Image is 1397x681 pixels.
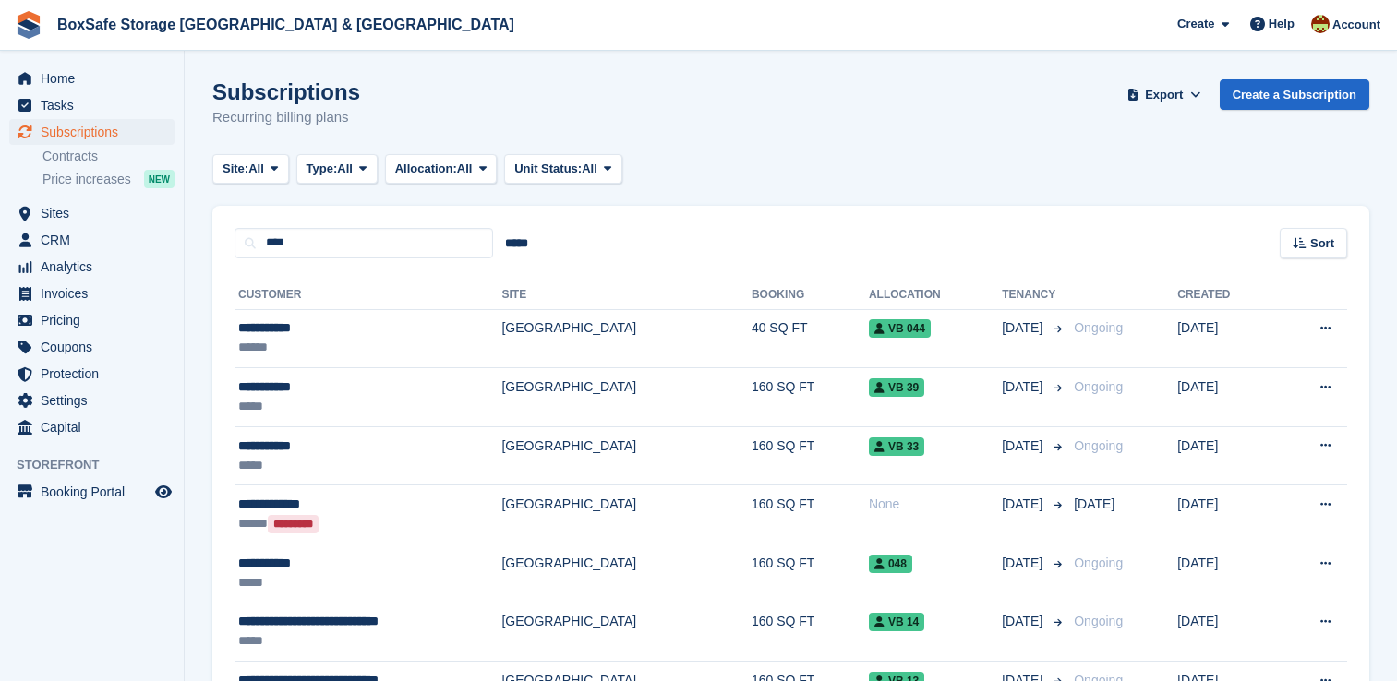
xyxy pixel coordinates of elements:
[9,227,175,253] a: menu
[42,171,131,188] span: Price increases
[501,309,751,368] td: [GEOGRAPHIC_DATA]
[296,154,378,185] button: Type: All
[1124,79,1205,110] button: Export
[1177,603,1275,662] td: [DATE]
[1074,556,1123,570] span: Ongoing
[1002,318,1046,338] span: [DATE]
[41,479,151,505] span: Booking Portal
[9,281,175,306] a: menu
[9,200,175,226] a: menu
[869,378,924,397] span: VB 39
[9,388,175,413] a: menu
[1002,554,1046,573] span: [DATE]
[501,368,751,427] td: [GEOGRAPHIC_DATA]
[1311,15,1330,33] img: Kim
[9,361,175,387] a: menu
[41,361,151,387] span: Protection
[501,281,751,310] th: Site
[144,170,175,188] div: NEW
[504,154,621,185] button: Unit Status: All
[41,66,151,91] span: Home
[582,160,597,178] span: All
[869,319,931,338] span: VB 044
[501,485,751,544] td: [GEOGRAPHIC_DATA]
[752,485,869,544] td: 160 SQ FT
[1220,79,1369,110] a: Create a Subscription
[752,309,869,368] td: 40 SQ FT
[1177,15,1214,33] span: Create
[212,107,360,128] p: Recurring billing plans
[514,160,582,178] span: Unit Status:
[41,227,151,253] span: CRM
[235,281,501,310] th: Customer
[1074,379,1123,394] span: Ongoing
[1177,485,1275,544] td: [DATE]
[869,495,1002,514] div: None
[1332,16,1380,34] span: Account
[395,160,457,178] span: Allocation:
[41,281,151,306] span: Invoices
[15,11,42,39] img: stora-icon-8386f47178a22dfd0bd8f6a31ec36ba5ce8667c1dd55bd0f319d3a0aa187defe.svg
[1269,15,1295,33] span: Help
[9,414,175,440] a: menu
[223,160,248,178] span: Site:
[9,479,175,505] a: menu
[457,160,473,178] span: All
[1002,612,1046,631] span: [DATE]
[1074,496,1114,511] span: [DATE]
[869,613,924,631] span: VB 14
[41,388,151,413] span: Settings
[501,544,751,603] td: [GEOGRAPHIC_DATA]
[752,426,869,485] td: 160 SQ FT
[752,603,869,662] td: 160 SQ FT
[501,603,751,662] td: [GEOGRAPHIC_DATA]
[1002,436,1046,456] span: [DATE]
[9,307,175,333] a: menu
[1002,495,1046,514] span: [DATE]
[1177,544,1275,603] td: [DATE]
[9,119,175,145] a: menu
[42,148,175,165] a: Contracts
[9,66,175,91] a: menu
[41,334,151,360] span: Coupons
[1177,368,1275,427] td: [DATE]
[9,334,175,360] a: menu
[50,9,522,40] a: BoxSafe Storage [GEOGRAPHIC_DATA] & [GEOGRAPHIC_DATA]
[41,92,151,118] span: Tasks
[42,169,175,189] a: Price increases NEW
[1074,438,1123,453] span: Ongoing
[869,555,912,573] span: 048
[1145,86,1183,104] span: Export
[212,154,289,185] button: Site: All
[1074,614,1123,628] span: Ongoing
[307,160,338,178] span: Type:
[41,307,151,333] span: Pricing
[212,79,360,104] h1: Subscriptions
[337,160,353,178] span: All
[752,281,869,310] th: Booking
[248,160,264,178] span: All
[1002,281,1066,310] th: Tenancy
[869,437,924,456] span: VB 33
[41,254,151,280] span: Analytics
[1177,309,1275,368] td: [DATE]
[869,281,1002,310] th: Allocation
[41,119,151,145] span: Subscriptions
[752,368,869,427] td: 160 SQ FT
[1074,320,1123,335] span: Ongoing
[1177,281,1275,310] th: Created
[1002,377,1046,397] span: [DATE]
[1177,426,1275,485] td: [DATE]
[9,254,175,280] a: menu
[385,154,498,185] button: Allocation: All
[752,544,869,603] td: 160 SQ FT
[17,456,184,474] span: Storefront
[41,414,151,440] span: Capital
[501,426,751,485] td: [GEOGRAPHIC_DATA]
[41,200,151,226] span: Sites
[9,92,175,118] a: menu
[152,481,175,503] a: Preview store
[1310,234,1334,253] span: Sort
